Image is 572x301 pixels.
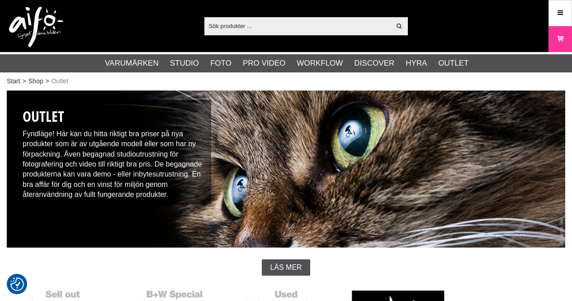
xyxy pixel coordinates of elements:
a: Discover [354,57,394,69]
span: > [45,76,49,86]
h1: Outlet [23,106,204,127]
div: Fyndläge! Här kan du hitta riktigt bra priser på nya produkter som är av utgående modell eller so... [16,100,211,205]
img: Revisit consent button [10,277,24,291]
a: Workflow [297,57,343,69]
a: Shop [28,76,43,86]
span: > [23,76,26,86]
input: Sök produkter ... [204,19,391,33]
a: Pro Video [243,57,285,69]
img: logo.png [9,7,63,48]
span: Outlet [52,76,68,86]
a: Foto [210,57,232,69]
a: Varumärken [105,57,159,69]
button: Samtyckesinställningar [10,276,24,292]
a: Hyra [406,57,427,69]
a: Studio [170,57,199,69]
a: Outlet [438,57,468,69]
img: Outlet Fotostudio Begagnad fotoutrustning/ Fotograf Jaanus Ree [7,91,565,248]
a: Start [7,76,20,86]
span: Läs mer [270,263,302,272]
